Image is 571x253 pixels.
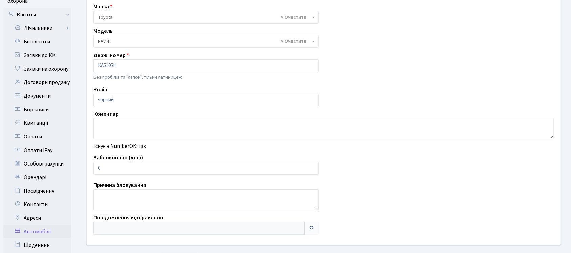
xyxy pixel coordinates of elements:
a: Посвідчення [3,184,71,198]
span: RAV 4 [93,35,319,48]
label: Заблоковано (днів) [93,154,143,162]
span: Toyota [93,11,319,24]
span: Так [138,142,146,150]
label: Марка [93,3,112,11]
div: Існує в NumberOK: [88,142,559,150]
a: Всі клієнти [3,35,71,48]
span: Видалити всі елементи [281,38,307,45]
label: Держ. номер [93,51,129,59]
label: Колір [93,85,107,94]
a: Орендарі [3,171,71,184]
label: Повідомлення відправлено [93,214,163,222]
span: Видалити всі елементи [281,14,307,21]
span: RAV 4 [98,38,310,45]
label: Коментар [93,110,119,118]
a: Боржники [3,103,71,116]
a: Договори продажу [3,76,71,89]
a: Щоденник [3,238,71,252]
label: Причина блокування [93,181,146,189]
a: Клієнти [3,8,71,21]
a: Контакти [3,198,71,211]
a: Оплати [3,130,71,143]
a: Особові рахунки [3,157,71,171]
a: Заявки до КК [3,48,71,62]
a: Адреси [3,211,71,225]
label: Модель [93,27,113,35]
span: Toyota [98,14,310,21]
p: Без пробілів та "лапок", тільки латиницею [93,74,319,81]
a: Документи [3,89,71,103]
a: Квитанції [3,116,71,130]
a: Автомобілі [3,225,71,238]
a: Заявки на охорону [3,62,71,76]
a: Оплати iPay [3,143,71,157]
a: Лічильники [8,21,71,35]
